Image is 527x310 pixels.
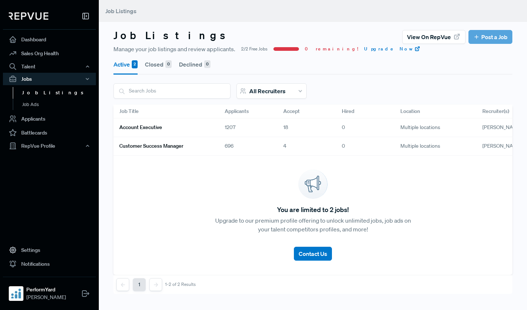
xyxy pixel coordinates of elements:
[113,54,138,75] button: Active 2
[219,137,277,156] div: 696
[336,118,395,137] div: 0
[13,87,106,99] a: Job Listings
[294,241,332,261] a: Contact Us
[119,121,207,134] a: Account Executive
[26,294,66,301] span: [PERSON_NAME]
[298,170,328,199] img: announcement
[277,118,336,137] div: 18
[402,30,466,44] button: View on RepVue
[114,84,230,98] input: Search Jobs
[482,107,509,115] span: Recruiter(s)
[336,137,395,156] div: 0
[149,278,162,291] button: Next
[3,257,96,271] a: Notifications
[119,143,183,149] h6: Customer Success Manager
[277,205,349,215] span: You are limited to 2 jobs!
[364,46,421,52] a: Upgrade Now
[119,107,139,115] span: Job Title
[13,99,106,110] a: Job Ads
[9,12,48,20] img: RepVue
[283,107,300,115] span: Accept
[179,54,210,75] button: Declined 0
[26,286,66,294] strong: PerformYard
[132,60,138,68] div: 2
[116,278,129,291] button: Previous
[395,137,476,156] div: Multiple locations
[482,124,522,131] span: [PERSON_NAME]
[133,278,146,291] button: 1
[3,277,96,304] a: PerformYardPerformYard[PERSON_NAME]
[299,250,327,257] span: Contact Us
[113,29,232,42] h3: Job Listings
[241,46,268,52] span: 2/2 Free Jobs
[225,107,249,115] span: Applicants
[3,126,96,140] a: Battlecards
[10,288,22,299] img: PerformYard
[400,107,420,115] span: Location
[165,282,196,287] div: 1-2 of 2 Results
[3,73,96,85] button: Jobs
[277,137,336,156] div: 4
[119,140,207,152] a: Customer Success Manager
[213,216,413,234] p: Upgrade to our premium profile offering to unlock unlimited jobs, job ads on your talent competit...
[249,87,285,95] span: All Recruiters
[204,60,210,68] div: 0
[113,45,235,53] span: Manage your job listings and review applicants.
[407,33,451,41] span: View on RepVue
[3,140,96,152] button: RepVue Profile
[105,7,137,15] span: Job Listings
[305,46,358,52] span: 0 remaining!
[482,143,522,149] span: [PERSON_NAME]
[3,112,96,126] a: Applicants
[3,33,96,46] a: Dashboard
[294,247,332,261] button: Contact Us
[3,60,96,73] button: Talent
[165,60,172,68] div: 0
[219,118,277,137] div: 1207
[395,118,476,137] div: Multiple locations
[3,243,96,257] a: Settings
[145,54,172,75] button: Closed 0
[3,46,96,60] a: Sales Org Health
[342,107,354,115] span: Hired
[119,124,162,131] h6: Account Executive
[116,278,196,291] nav: pagination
